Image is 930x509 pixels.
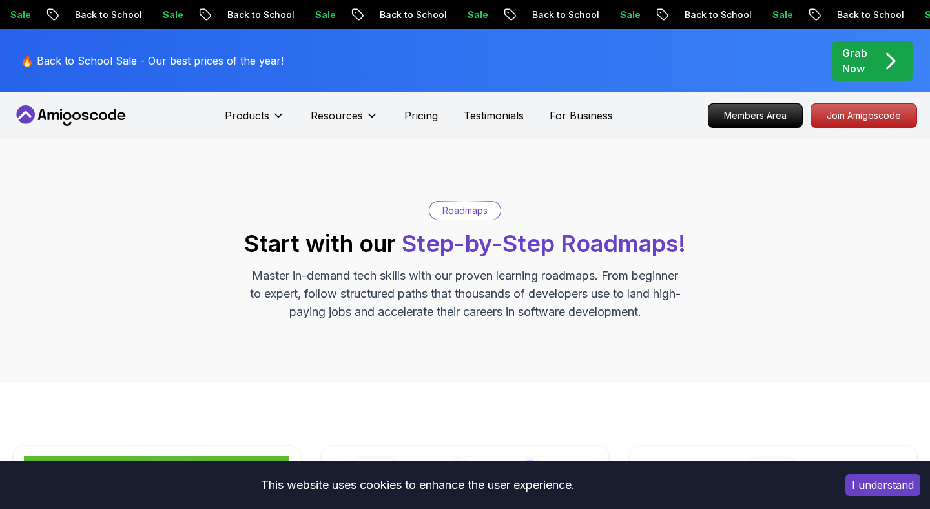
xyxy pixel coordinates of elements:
[402,229,686,258] span: Step-by-Step Roadmaps!
[455,8,496,21] p: Sale
[672,8,759,21] p: Back to School
[708,103,803,128] a: Members Area
[311,108,363,123] p: Resources
[824,8,912,21] p: Back to School
[607,8,648,21] p: Sale
[845,474,920,496] button: Accept cookies
[842,45,867,76] p: Grab Now
[811,103,917,128] a: Join Amigoscode
[150,8,191,21] p: Sale
[519,8,607,21] p: Back to School
[367,8,455,21] p: Back to School
[214,8,302,21] p: Back to School
[442,204,488,217] p: Roadmaps
[248,267,682,321] p: Master in-demand tech skills with our proven learning roadmaps. From beginner to expert, follow s...
[404,108,438,123] a: Pricing
[708,104,802,127] p: Members Area
[464,108,524,123] a: Testimonials
[811,104,916,127] p: Join Amigoscode
[225,108,269,123] p: Products
[550,108,613,123] a: For Business
[759,8,801,21] p: Sale
[10,471,826,499] div: This website uses cookies to enhance the user experience.
[62,8,150,21] p: Back to School
[244,231,686,256] h2: Start with our
[225,108,285,134] button: Products
[311,108,378,134] button: Resources
[21,53,284,68] p: 🔥 Back to School Sale - Our best prices of the year!
[302,8,344,21] p: Sale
